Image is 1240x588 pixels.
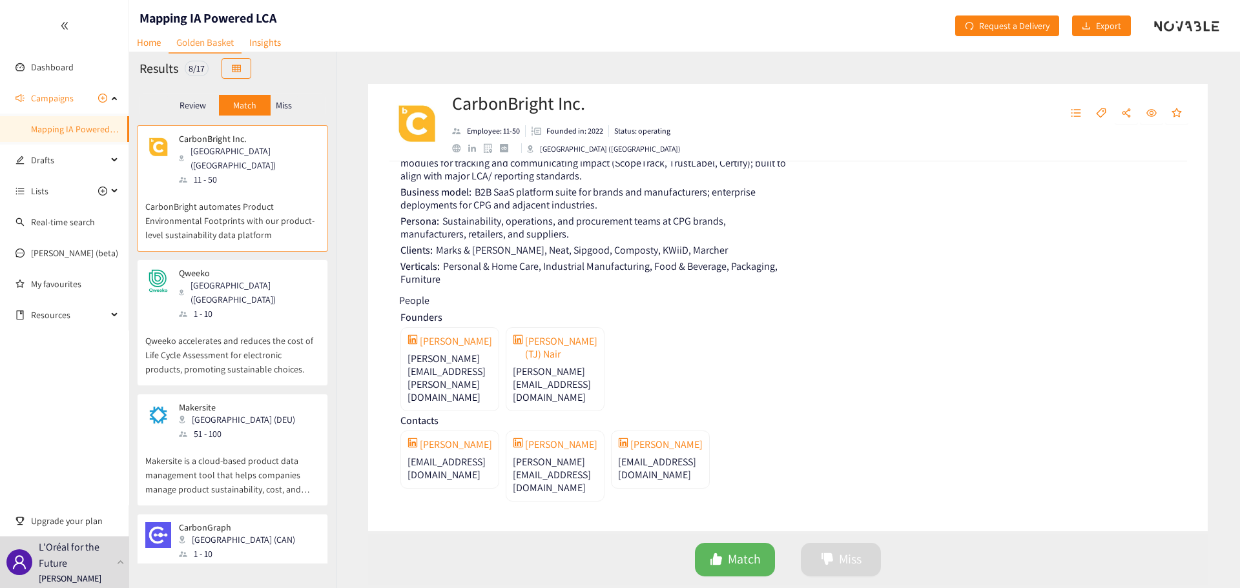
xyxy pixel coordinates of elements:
div: 8 / 17 [185,61,209,76]
button: unordered-list [1064,103,1088,124]
span: tag [1096,108,1106,119]
span: linkedin [618,438,628,448]
div: Unique Selling Proposition [400,144,789,183]
p: CarbonGraph [179,522,295,532]
iframe: Chat Widget [1029,449,1240,588]
button: share-alt [1115,103,1138,124]
span: download [1082,21,1091,32]
span: [PERSON_NAME][EMAIL_ADDRESS][DOMAIN_NAME] [513,456,597,494]
li: Founded in year [526,125,609,137]
div: [GEOGRAPHIC_DATA] (DEU) [179,412,303,427]
span: linkedin [408,438,418,448]
div: 11 - 50 [179,172,318,187]
a: google maps [484,143,500,153]
li: Status [609,125,670,137]
a: crunchbase [500,144,516,152]
span: sound [15,94,25,103]
span: plus-circle [98,187,107,196]
span: Clients: [400,243,433,257]
span: [PERSON_NAME] (TJ) Nair [525,335,597,361]
span: Lists [31,178,48,204]
button: dislikeMiss [801,543,881,576]
span: unordered-list [15,187,25,196]
a: Insights [242,32,289,52]
span: Resources [31,302,107,328]
a: linkedin [468,145,484,152]
a: linkedin [PERSON_NAME] [513,438,597,451]
p: Status: operating [614,125,670,137]
span: trophy [15,516,25,525]
p: [PERSON_NAME] [39,571,101,585]
span: linkedin [513,334,523,345]
span: redo [965,21,974,32]
span: [PERSON_NAME] [420,335,492,348]
img: Snapshot of the company's website [145,134,171,159]
p: Employee: 11-50 [467,125,520,137]
a: linkedin [PERSON_NAME] [618,438,703,451]
p: Review [180,100,206,110]
a: My favourites [31,271,119,297]
button: redoRequest a Delivery [955,15,1059,36]
p: Miss [276,100,292,110]
div: [GEOGRAPHIC_DATA] (CAN) [179,532,303,547]
a: Mapping IA Powered LCA [31,123,127,135]
button: star [1165,103,1188,124]
span: Persona: [400,214,439,228]
span: [PERSON_NAME][EMAIL_ADDRESS][DOMAIN_NAME] [513,365,597,404]
span: [PERSON_NAME] [420,438,492,451]
p: Qweeko accelerates and reduces the cost of Life Cycle Assessment for electronic products, promoti... [145,321,320,376]
p: CarbonBright Inc. [179,134,311,144]
button: eye [1140,103,1163,124]
span: Contacts [400,414,439,427]
a: Golden Basket [169,32,242,54]
a: website [452,144,468,152]
div: 1 - 10 [179,547,303,561]
span: user [12,554,27,570]
a: linkedin [PERSON_NAME] [408,334,492,348]
span: eye [1146,108,1157,119]
span: Campaigns [31,85,74,111]
img: Snapshot of the company's website [145,402,171,428]
p: L'Oréal for the Future [39,539,112,571]
a: Home [129,32,169,52]
span: star [1172,108,1182,119]
span: [PERSON_NAME][EMAIL_ADDRESS][PERSON_NAME][DOMAIN_NAME] [408,352,492,404]
span: Drafts [31,147,107,173]
h2: CarbonBright Inc. [452,90,681,116]
span: [EMAIL_ADDRESS][DOMAIN_NAME] [618,456,703,482]
span: double-left [60,21,69,30]
span: book [15,310,25,319]
button: tag [1090,103,1113,124]
span: Miss [839,549,862,569]
span: Founders [400,310,442,324]
a: [PERSON_NAME] (beta) [31,247,118,259]
span: unordered-list [1071,108,1081,119]
button: likeMatch [695,543,775,576]
span: dislike [821,553,834,567]
div: 1 - 10 [179,307,318,321]
div: Sustainability, operations, and procurement teams at CPG brands, manufacturers, retailers, and su... [400,215,789,241]
span: edit [15,156,25,165]
span: [PERSON_NAME] [525,438,597,451]
button: downloadExport [1072,15,1131,36]
span: Business model: [400,185,471,199]
img: Snapshot of the company's website [145,268,171,294]
img: Snapshot of the company's website [145,522,171,548]
a: Real-time search [31,216,95,228]
span: plus-circle [98,94,107,103]
span: [EMAIL_ADDRESS][DOMAIN_NAME] [408,456,492,482]
p: Qweeko [179,268,311,278]
button: table [222,58,251,79]
div: [GEOGRAPHIC_DATA] ([GEOGRAPHIC_DATA]) [527,143,681,155]
p: Makersite is a cloud-based product data management tool that helps companies manage product susta... [145,441,320,496]
span: table [232,64,241,74]
span: Export [1096,19,1121,33]
span: linkedin [408,334,418,345]
p: Founded in: 2022 [546,125,603,137]
h2: Results [139,59,178,77]
span: like [710,553,723,567]
span: Verticals: [400,259,440,273]
li: Employees [452,125,526,137]
div: People [399,292,1177,309]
